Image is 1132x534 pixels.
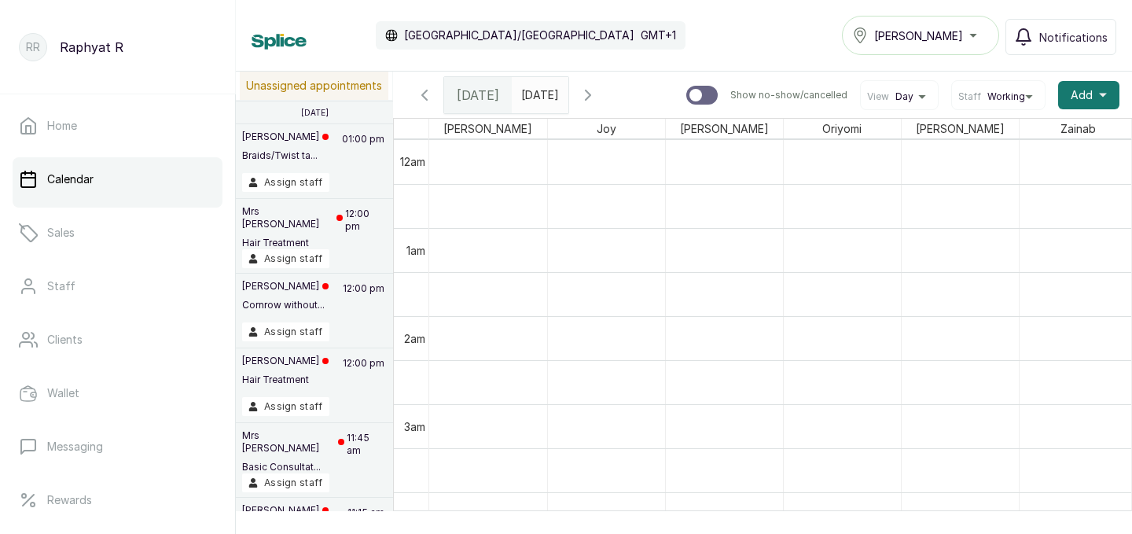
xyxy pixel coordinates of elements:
[13,371,222,415] a: Wallet
[340,131,387,173] p: 01:00 pm
[1005,19,1116,55] button: Notifications
[47,118,77,134] p: Home
[677,119,772,138] span: [PERSON_NAME]
[13,425,222,469] a: Messaging
[47,332,83,348] p: Clients
[1058,81,1119,109] button: Add
[242,504,329,517] p: [PERSON_NAME]
[242,374,329,386] p: Hair Treatment
[874,28,963,44] span: [PERSON_NAME]
[842,16,999,55] button: [PERSON_NAME]
[895,90,913,103] span: Day
[242,173,329,192] button: Assign staff
[13,318,222,362] a: Clients
[340,280,387,322] p: 12:00 pm
[1071,87,1093,103] span: Add
[242,322,329,341] button: Assign staff
[242,237,343,249] p: Hair Treatment
[242,397,329,416] button: Assign staff
[913,119,1008,138] span: [PERSON_NAME]
[343,205,387,249] p: 12:00 pm
[819,119,865,138] span: Oriyomi
[444,77,512,113] div: [DATE]
[594,119,619,138] span: Joy
[242,249,329,268] button: Assign staff
[403,242,428,259] div: 1am
[13,478,222,522] a: Rewards
[242,461,344,473] p: Basic Consultat...
[13,211,222,255] a: Sales
[401,330,428,347] div: 2am
[47,439,103,455] p: Messaging
[958,90,1038,103] button: StaffWorking
[242,131,329,143] p: [PERSON_NAME]
[13,264,222,308] a: Staff
[958,90,981,103] span: Staff
[440,119,535,138] span: [PERSON_NAME]
[730,89,847,101] p: Show no-show/cancelled
[240,72,388,100] p: Unassigned appointments
[242,149,329,162] p: Braids/Twist ta...
[47,385,79,401] p: Wallet
[457,86,499,105] span: [DATE]
[47,492,92,508] p: Rewards
[242,473,329,492] button: Assign staff
[641,28,676,43] p: GMT+1
[344,429,387,473] p: 11:45 am
[242,299,329,311] p: Cornrow without...
[401,418,428,435] div: 3am
[242,280,329,293] p: [PERSON_NAME]
[340,355,387,397] p: 12:00 pm
[242,205,343,230] p: Mrs [PERSON_NAME]
[13,157,222,201] a: Calendar
[1057,119,1099,138] span: Zainab
[301,108,329,117] p: [DATE]
[867,90,889,103] span: View
[60,38,123,57] p: Raphyat R
[242,355,329,367] p: [PERSON_NAME]
[242,429,344,455] p: Mrs [PERSON_NAME]
[404,28,634,43] p: [GEOGRAPHIC_DATA]/[GEOGRAPHIC_DATA]
[1039,29,1108,46] span: Notifications
[397,153,428,170] div: 12am
[47,171,94,187] p: Calendar
[13,104,222,148] a: Home
[47,225,75,241] p: Sales
[400,506,428,523] div: 4am
[987,90,1025,103] span: Working
[26,39,40,55] p: RR
[47,278,75,294] p: Staff
[867,90,932,103] button: ViewDay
